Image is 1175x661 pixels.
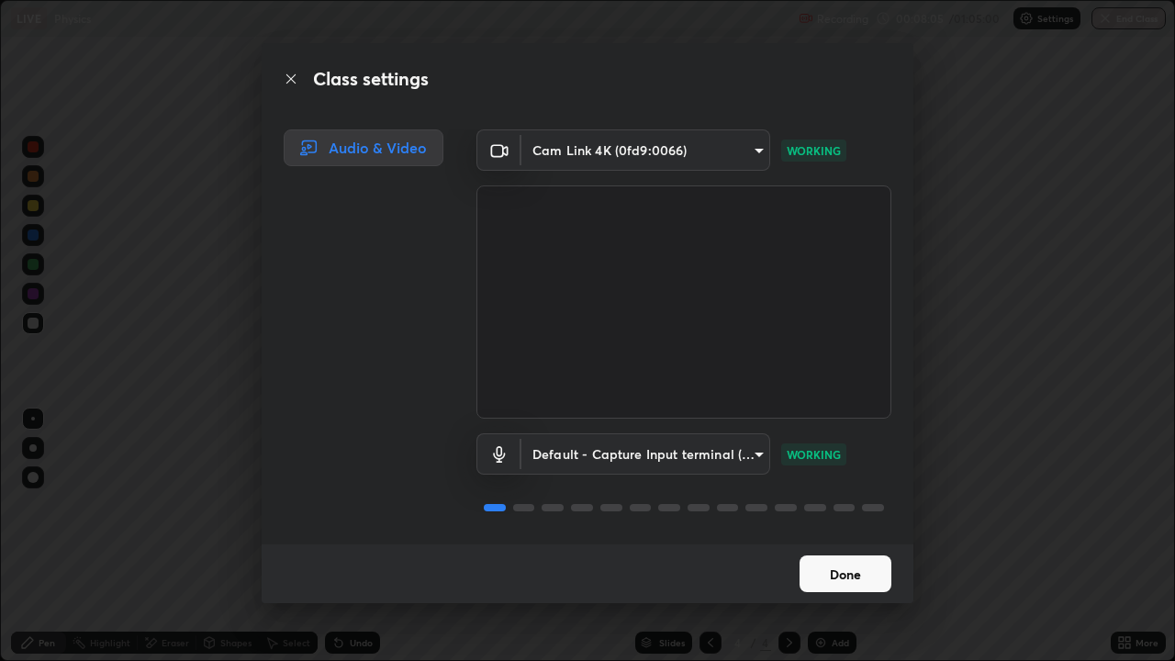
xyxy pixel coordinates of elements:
p: WORKING [787,142,841,159]
div: Cam Link 4K (0fd9:0066) [521,433,770,475]
div: Cam Link 4K (0fd9:0066) [521,129,770,171]
button: Done [800,555,891,592]
div: Audio & Video [284,129,443,166]
h2: Class settings [313,65,429,93]
p: WORKING [787,446,841,463]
